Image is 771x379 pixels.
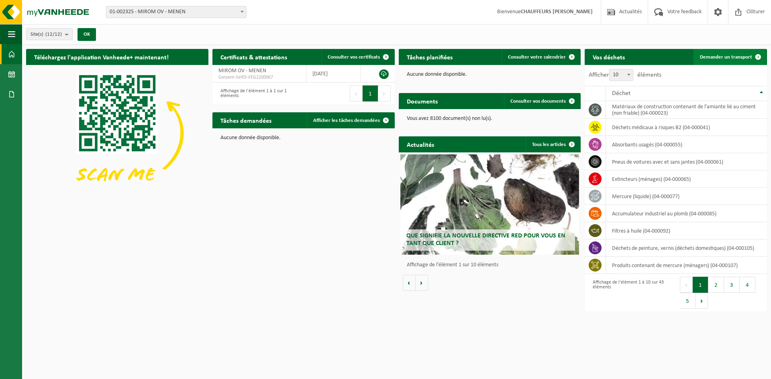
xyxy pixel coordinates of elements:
[606,101,767,119] td: matériaux de construction contenant de l'amiante lié au ciment (non friable) (04-000023)
[399,93,446,109] h2: Documents
[212,49,295,65] h2: Certificats & attestations
[407,116,573,122] p: Vous avez 8100 document(s) non lu(s).
[26,28,73,40] button: Site(s)(12/12)
[502,49,580,65] a: Consulter votre calendrier
[508,55,566,60] span: Consulter votre calendrier
[606,119,767,136] td: déchets médicaux à risques B2 (04-000041)
[406,233,565,247] span: Que signifie la nouvelle directive RED pour vous en tant que client ?
[328,55,380,60] span: Consulter vos certificats
[724,277,740,293] button: 3
[589,72,661,78] label: Afficher éléments
[31,28,62,41] span: Site(s)
[585,49,633,65] h2: Vos déchets
[321,49,394,65] a: Consulter vos certificats
[399,49,461,65] h2: Tâches planifiées
[363,85,378,101] button: 1
[399,136,442,152] h2: Actualités
[606,136,767,153] td: absorbants usagés (04-000055)
[606,205,767,222] td: accumulateur industriel au plomb (04-000085)
[45,32,62,37] count: (12/12)
[416,275,428,291] button: Volgende
[403,275,416,291] button: Vorige
[606,170,767,188] td: extincteurs (ménages) (04-000065)
[216,85,300,102] div: Affichage de l'élément 1 à 1 sur 1 éléments
[504,93,580,109] a: Consulter vos documents
[696,293,708,309] button: Next
[510,99,566,104] span: Consulter vos documents
[106,6,246,18] span: 01-002325 - MIROM OV - MENEN
[606,153,767,170] td: pneus de voitures avec et sans jantes (04-000061)
[526,136,580,152] a: Tous les articles
[307,112,394,128] a: Afficher les tâches demandées
[407,262,577,268] p: Affichage de l'élément 1 sur 10 éléments
[26,49,177,65] h2: Téléchargez l'application Vanheede+ maintenant!
[400,154,579,255] a: Que signifie la nouvelle directive RED pour vous en tant que client ?
[740,277,755,293] button: 4
[306,65,361,83] td: [DATE]
[700,55,752,60] span: Demander un transport
[521,9,593,15] strong: CHAUFFEURS [PERSON_NAME]
[606,188,767,205] td: mercure (liquide) (04-000077)
[407,72,573,77] p: Aucune donnée disponible.
[313,118,380,123] span: Afficher les tâches demandées
[609,69,633,81] span: 10
[78,28,96,41] button: OK
[708,277,724,293] button: 2
[680,293,696,309] button: 5
[693,49,766,65] a: Demander un transport
[606,222,767,239] td: filtres à huile (04-000092)
[378,85,391,101] button: Next
[606,239,767,257] td: déchets de peinture, vernis (déchets domestiques) (04-000105)
[218,68,266,74] span: MIROM OV - MENEN
[589,276,672,310] div: Affichage de l'élément 1 à 10 sur 43 éléments
[606,257,767,274] td: produits contenant de mercure (ménagers) (04-000107)
[212,112,279,128] h2: Tâches demandées
[612,90,630,97] span: Déchet
[218,74,300,81] span: Consent-SelfD-VEG2200067
[350,85,363,101] button: Previous
[220,135,387,141] p: Aucune donnée disponible.
[26,65,208,201] img: Download de VHEPlus App
[106,6,247,18] span: 01-002325 - MIROM OV - MENEN
[680,277,693,293] button: Previous
[610,69,633,81] span: 10
[693,277,708,293] button: 1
